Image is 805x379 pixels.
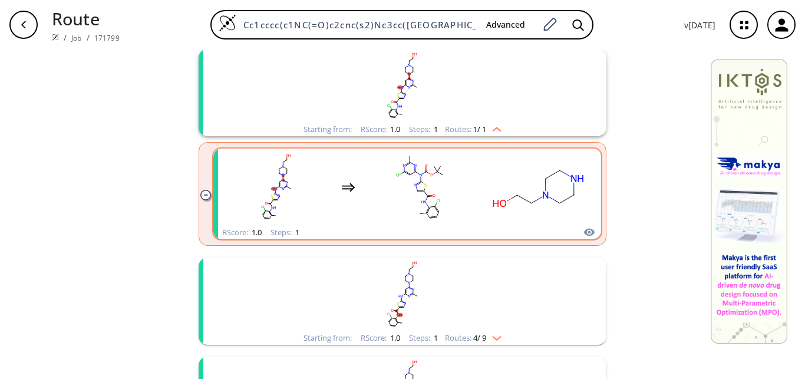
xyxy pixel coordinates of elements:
[87,31,90,44] li: /
[432,332,438,343] span: 1
[293,227,299,238] span: 1
[445,334,502,342] div: Routes:
[303,334,352,342] div: Starting from:
[388,332,400,343] span: 1.0
[445,126,502,133] div: Routes:
[52,6,120,31] p: Route
[711,59,787,344] img: Banner
[367,150,473,224] svg: Cc1nc(Cl)cc(N(C(=O)OC(C)(C)C)c2ncc(C(=O)Nc3c(C)cccc3Cl)s2)n1
[71,33,81,43] a: Job
[64,31,67,44] li: /
[388,124,400,134] span: 1.0
[249,258,556,331] svg: Cc1nc(Nc2ncc(C(=O)Nc3c(C)cccc3Cl)s2)cc(N2CCN(CCO)CC2)n1
[303,126,352,133] div: Starting from:
[270,229,299,236] div: Steps :
[473,334,486,342] span: 4 / 9
[432,124,438,134] span: 1
[249,49,556,123] svg: Cc1nc(Nc2ncc(C(=O)Nc3c(C)cccc3Cl)s2)cc(N2CCN(CCO)CC2)n1
[409,334,438,342] div: Steps :
[219,14,236,32] img: Logo Spaya
[485,150,591,224] svg: OCCN1CCNCC1
[473,126,486,133] span: 1 / 1
[52,34,59,41] img: Spaya logo
[250,227,262,238] span: 1.0
[477,14,535,36] button: Advanced
[684,19,715,31] p: v [DATE]
[361,126,400,133] div: RScore :
[222,229,262,236] div: RScore :
[409,126,438,133] div: Steps :
[223,150,329,224] svg: Cc1nc(Nc2ncc(C(=O)Nc3c(C)cccc3Cl)s2)cc(N2CCN(CCO)CC2)n1
[361,334,400,342] div: RScore :
[486,123,502,132] img: Up
[236,19,477,31] input: Enter SMILES
[486,331,502,341] img: Down
[94,33,120,43] a: 171799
